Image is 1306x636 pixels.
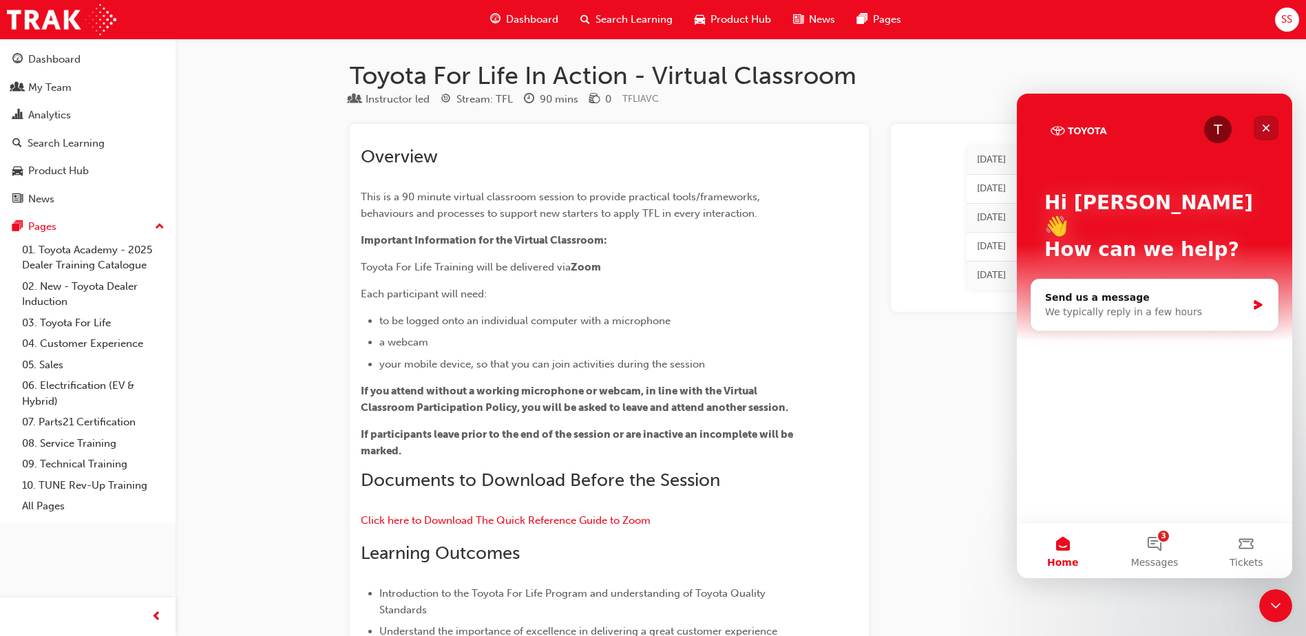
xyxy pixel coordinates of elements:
span: clock-icon [524,94,534,106]
a: pages-iconPages [846,6,912,34]
a: 09. Technical Training [17,454,170,475]
span: guage-icon [490,11,501,28]
div: Duration [524,91,578,108]
a: guage-iconDashboard [479,6,569,34]
iframe: Intercom live chat [1259,589,1292,622]
span: news-icon [12,193,23,206]
a: Product Hub [6,158,170,184]
span: If participants leave prior to the end of the session or are inactive an incomplete will be marked. [361,428,795,457]
div: Stream [441,91,513,108]
a: car-iconProduct Hub [684,6,782,34]
span: guage-icon [12,54,23,66]
span: SS [1281,12,1292,28]
span: to be logged onto an individual computer with a microphone [379,315,671,327]
span: people-icon [12,82,23,94]
span: Search Learning [596,12,673,28]
span: Important Information for the Virtual Classroom: [361,234,607,246]
span: car-icon [12,165,23,178]
span: car-icon [695,11,705,28]
span: Overview [361,146,438,167]
a: news-iconNews [782,6,846,34]
div: Search Learning [28,136,105,151]
span: Documents to Download Before the Session [361,469,720,491]
span: learningResourceType_INSTRUCTOR_LED-icon [350,94,360,106]
span: Learning resource code [622,93,659,105]
span: chart-icon [12,109,23,122]
div: Stream: TFL [456,92,513,107]
a: 10. TUNE Rev-Up Training [17,475,170,496]
a: 08. Service Training [17,433,170,454]
a: All Pages [17,496,170,517]
a: 06. Electrification (EV & Hybrid) [17,375,170,412]
a: 01. Toyota Academy - 2025 Dealer Training Catalogue [17,240,170,276]
a: 05. Sales [17,354,170,376]
span: Click here to Download The Quick Reference Guide to Zoom [361,514,651,527]
button: SS [1275,8,1299,32]
span: Toyota For Life Training will be delivered via [361,261,571,273]
div: 90 mins [540,92,578,107]
span: up-icon [155,218,165,236]
div: News [28,191,54,207]
div: Instructor led [366,92,430,107]
span: News [809,12,835,28]
a: Analytics [6,103,170,128]
div: Product Hub [28,163,89,179]
div: 0 [605,92,611,107]
div: Type [350,91,430,108]
button: Pages [6,214,170,240]
div: Pages [28,219,56,235]
span: search-icon [580,11,590,28]
span: target-icon [441,94,451,106]
a: Search Learning [6,131,170,156]
span: Each participant will need: [361,288,487,300]
span: money-icon [589,94,600,106]
span: Zoom [571,261,601,273]
span: a webcam [379,336,428,348]
span: prev-icon [151,608,162,626]
button: DashboardMy TeamAnalyticsSearch LearningProduct HubNews [6,44,170,214]
span: pages-icon [12,221,23,233]
span: Dashboard [506,12,558,28]
span: Introduction to the Toyota For Life Program and understanding of Toyota Quality Standards [379,587,768,616]
span: search-icon [12,138,22,150]
a: 03. Toyota For Life [17,312,170,334]
div: Fri Mar 14 2025 11:29:14 GMT+1000 (Australian Eastern Standard Time) [977,239,1006,255]
a: 04. Customer Experience [17,333,170,354]
span: Pages [873,12,901,28]
span: Learning Outcomes [361,542,520,564]
span: pages-icon [857,11,867,28]
div: Wed Oct 01 2025 11:35:57 GMT+1000 (Australian Eastern Standard Time) [977,152,1006,168]
div: Wed Oct 01 2025 11:35:41 GMT+1000 (Australian Eastern Standard Time) [977,181,1006,197]
div: Analytics [28,107,71,123]
span: Product Hub [710,12,771,28]
a: search-iconSearch Learning [569,6,684,34]
span: If you attend without a working microphone or webcam, in line with the Virtual Classroom Particip... [361,385,788,414]
h1: Toyota For Life In Action - Virtual Classroom [350,61,1132,91]
a: Dashboard [6,47,170,72]
span: your mobile device, so that you can join activities during the session [379,358,705,370]
a: 02. New - Toyota Dealer Induction [17,276,170,312]
img: Trak [7,4,116,35]
div: Price [589,91,611,108]
div: Tue Sep 22 2020 00:00:00 GMT+1000 (Australian Eastern Standard Time) [977,268,1006,284]
a: News [6,187,170,212]
a: My Team [6,75,170,100]
iframe: Intercom live chat [1017,94,1292,578]
a: 07. Parts21 Certification [17,412,170,433]
div: My Team [28,80,72,96]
